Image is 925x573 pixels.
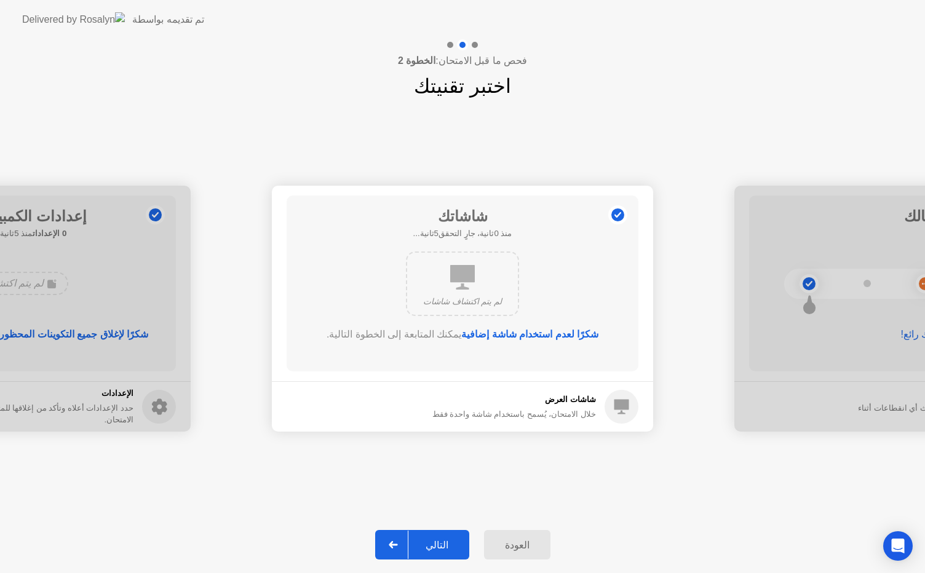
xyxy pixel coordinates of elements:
[398,53,527,68] h4: فحص ما قبل الامتحان:
[414,71,511,101] h1: اختبر تقنيتك
[417,296,508,308] div: لم يتم اكتشاف شاشات
[398,55,435,66] b: الخطوة 2
[883,531,913,561] div: Open Intercom Messenger
[132,12,204,27] div: تم تقديمه بواسطة
[322,327,603,342] div: يمكنك المتابعة إلى الخطوة التالية.
[488,539,547,551] div: العودة
[408,539,466,551] div: التالي
[461,329,598,339] b: شكرًا لعدم استخدام شاشة إضافية
[413,205,512,227] h1: شاشاتك
[22,12,125,26] img: Delivered by Rosalyn
[432,408,596,420] div: خلال الامتحان، يُسمح باستخدام شاشة واحدة فقط
[432,393,596,406] h5: شاشات العرض
[484,530,550,559] button: العودة
[375,530,469,559] button: التالي
[413,227,512,240] h5: منذ 0ثانية، جارٍ التحقق5ثانية...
